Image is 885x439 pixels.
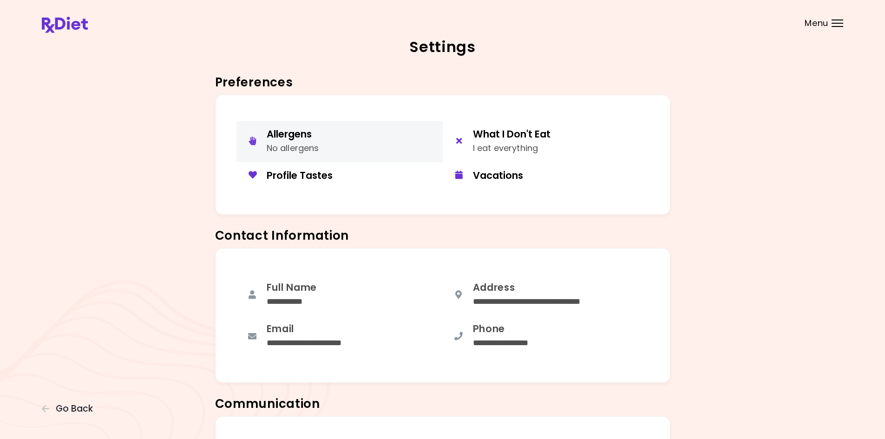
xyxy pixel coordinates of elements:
[215,397,670,412] h3: Communication
[473,169,642,182] div: Vacations
[236,162,443,189] button: Profile Tastes
[267,281,319,294] div: Full Name
[267,128,319,140] div: Allergens
[443,162,649,189] button: Vacations
[42,39,843,54] h2: Settings
[215,229,670,243] h3: Contact Information
[805,19,828,27] span: Menu
[267,169,436,182] div: Profile Tastes
[56,404,93,414] span: Go Back
[215,75,670,90] h3: Preferences
[42,17,88,33] img: RxDiet
[443,121,649,162] button: What I Don't EatI eat everything
[473,128,551,140] div: What I Don't Eat
[267,142,319,155] div: No allergens
[236,121,443,162] button: AllergensNo allergens
[42,404,98,414] button: Go Back
[267,322,367,335] div: Email
[473,281,615,294] div: Address
[473,142,551,155] div: I eat everything
[473,322,548,335] div: Phone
